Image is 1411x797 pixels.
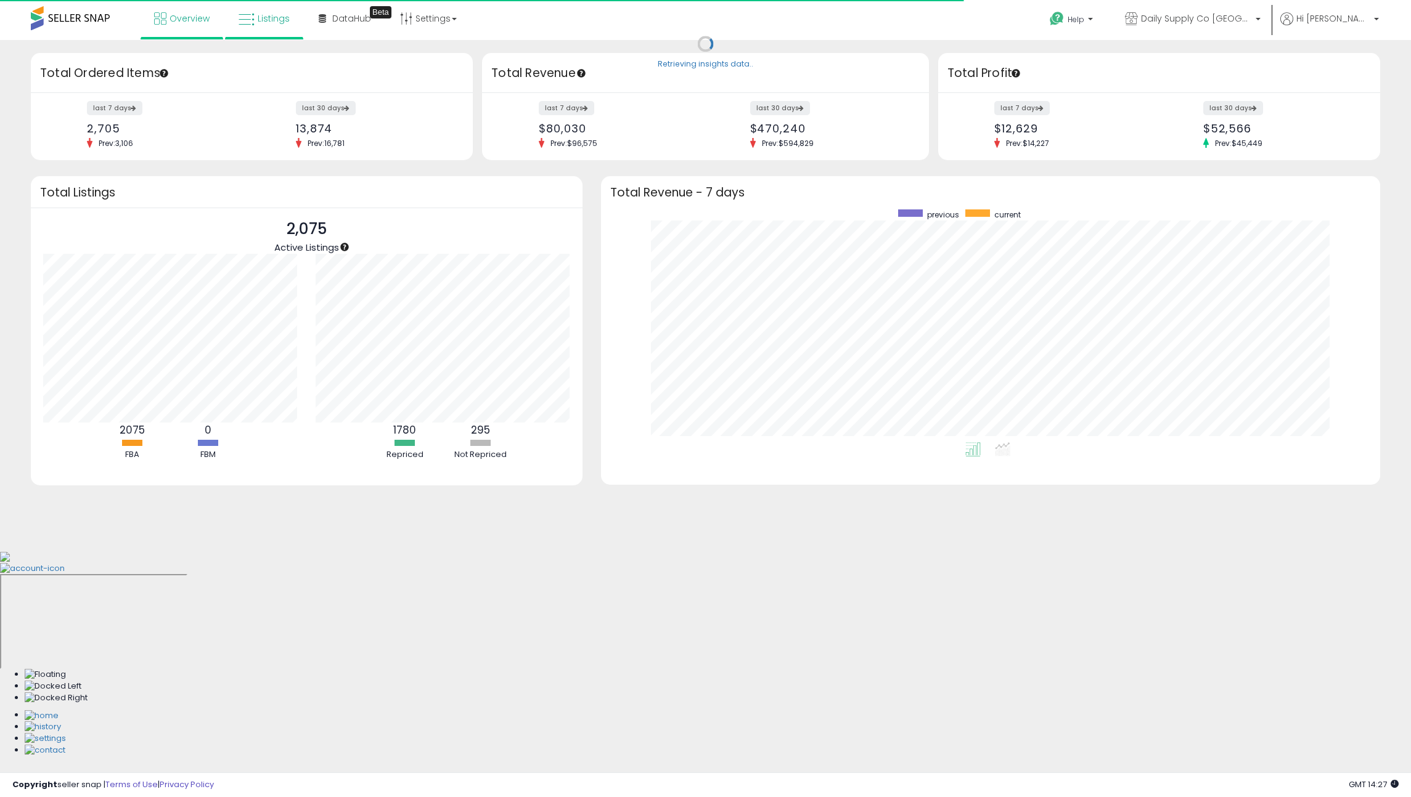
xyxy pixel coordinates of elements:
div: 2,705 [87,122,242,135]
span: Prev: 3,106 [92,138,139,148]
img: Contact [25,745,65,756]
h3: Total Ordered Items [40,65,464,82]
h3: Total Revenue - 7 days [610,188,1371,197]
span: DataHub [332,12,371,25]
h3: Total Profit [947,65,1371,82]
span: Daily Supply Co [GEOGRAPHIC_DATA] [1141,12,1252,25]
span: current [994,209,1021,220]
img: History [25,721,61,733]
span: previous [927,209,959,220]
label: last 7 days [994,101,1050,115]
div: Not Repriced [444,449,518,461]
label: last 7 days [539,101,594,115]
label: last 30 days [1203,101,1263,115]
div: Tooltip anchor [339,241,350,253]
div: Tooltip anchor [1010,68,1021,79]
div: FBA [96,449,170,461]
label: last 30 days [296,101,356,115]
span: Help [1068,14,1084,25]
img: Floating [25,669,66,681]
b: 2075 [120,423,145,437]
div: $52,566 [1203,122,1359,135]
a: Help [1040,2,1105,40]
div: $80,030 [539,122,696,135]
img: Docked Left [25,681,81,692]
b: 1780 [393,423,416,437]
span: Prev: $96,575 [544,138,603,148]
p: 2,075 [274,217,339,241]
img: Settings [25,733,66,745]
label: last 7 days [87,101,142,115]
span: Prev: $14,227 [1000,138,1055,148]
span: Overview [170,12,210,25]
div: Tooltip anchor [576,68,587,79]
span: Hi [PERSON_NAME] [1296,12,1370,25]
span: Active Listings [274,241,339,254]
h3: Total Revenue [491,65,920,82]
a: Hi [PERSON_NAME] [1280,12,1379,40]
b: 295 [471,423,490,437]
img: Docked Right [25,692,88,704]
span: Prev: $594,829 [756,138,820,148]
div: Retrieving insights data.. [658,59,753,70]
h3: Total Listings [40,188,573,197]
span: Listings [258,12,290,25]
span: Prev: $45,449 [1209,138,1269,148]
label: last 30 days [750,101,810,115]
b: 0 [205,423,211,437]
img: Home [25,710,59,722]
div: 13,874 [296,122,451,135]
div: Repriced [368,449,442,461]
div: $12,629 [994,122,1150,135]
div: FBM [171,449,245,461]
span: Prev: 16,781 [301,138,351,148]
div: Tooltip anchor [158,68,170,79]
div: $470,240 [750,122,907,135]
div: Tooltip anchor [370,6,391,18]
i: Get Help [1049,11,1065,26]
